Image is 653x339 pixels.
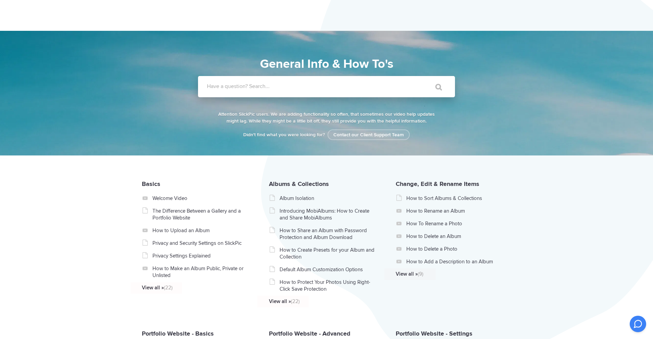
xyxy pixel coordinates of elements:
p: Attention SlickPic users. We are adding functionality so often, that sometimes our video help upd... [217,111,436,125]
a: The Difference Between a Gallery and a Portfolio Website [152,208,249,221]
h1: General Info & How To's [167,55,486,73]
input:  [421,79,450,95]
a: How to Add a Description to an Album [406,258,503,265]
a: Albums & Collections [269,180,329,188]
a: View all »(22) [142,284,239,291]
a: Basics [142,180,160,188]
a: How to Sort Albums & Collections [406,195,503,202]
a: How to Upload an Album [152,227,249,234]
a: How To Rename a Photo [406,220,503,227]
label: Have a question? Search... [207,83,464,90]
a: Contact our Client Support Team [328,129,410,140]
a: How to Rename an Album [406,208,503,214]
p: Didn't find what you were looking for? [217,131,436,138]
a: View all »(22) [269,298,366,305]
a: Portfolio Website - Basics [142,330,214,337]
a: How to Delete a Photo [406,246,503,252]
a: How to Protect Your Photos Using Right-Click Save Protection [280,279,377,292]
a: Album Isolation [280,195,377,202]
a: Default Album Customization Options [280,266,377,273]
a: How to Delete an Album [406,233,503,240]
a: How to Share an Album with Password Protection and Album Download [280,227,377,241]
a: Privacy Settings Explained [152,252,249,259]
a: How to Make an Album Public, Private or Unlisted [152,265,249,279]
a: Portfolio Website - Settings [396,330,472,337]
a: Introducing MobiAlbums: How to Create and Share MobiAlbums [280,208,377,221]
a: How to Create Presets for your Album and Collection [280,247,377,260]
a: Privacy and Security Settings on SlickPic [152,240,249,247]
a: Change, Edit & Rename Items [396,180,479,188]
a: View all »(9) [396,271,493,277]
a: Welcome Video [152,195,249,202]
